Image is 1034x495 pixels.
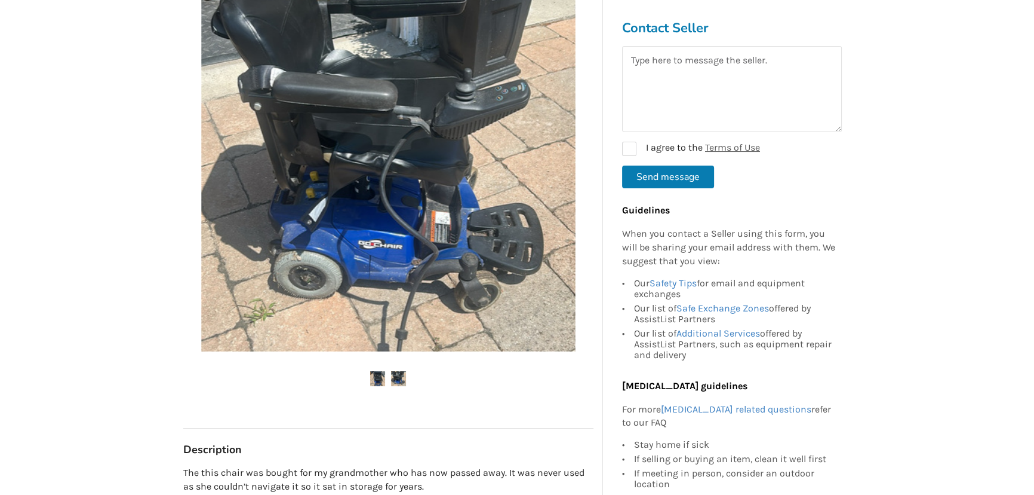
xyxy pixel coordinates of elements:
button: Send message [622,166,714,188]
div: Our list of offered by AssistList Partners, such as equipment repair and delivery [634,326,836,360]
b: Guidelines [622,204,670,216]
div: Our list of offered by AssistList Partners [634,301,836,326]
label: I agree to the [622,142,760,156]
div: Stay home if sick [634,439,836,452]
a: [MEDICAL_DATA] related questions [661,403,811,414]
h3: Description [183,443,593,457]
a: Additional Services [676,328,760,339]
p: When you contact a Seller using this form, you will be sharing your email address with them. We s... [622,227,836,268]
a: Terms of Use [705,142,760,153]
div: Our for email and equipment exchanges [634,278,836,301]
img: gochair - needs new battery-wheelchair-mobility-other-assistlist-listing [391,371,406,386]
b: [MEDICAL_DATA] guidelines [622,380,747,392]
a: Safe Exchange Zones [676,302,769,314]
div: If meeting in person, consider an outdoor location [634,466,836,491]
a: Safety Tips [650,277,697,289]
img: gochair - needs new battery-wheelchair-mobility-other-assistlist-listing [370,371,385,386]
div: If selling or buying an item, clean it well first [634,452,836,466]
h3: Contact Seller [622,20,842,36]
p: For more refer to our FAQ [622,402,836,430]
